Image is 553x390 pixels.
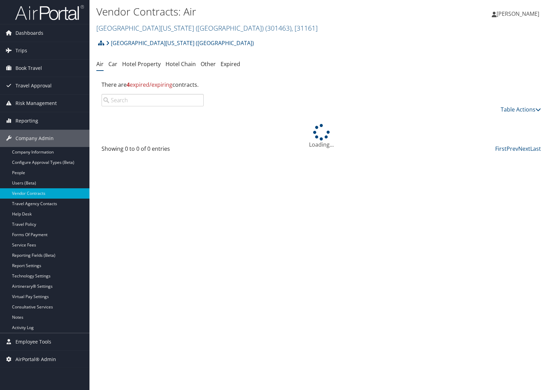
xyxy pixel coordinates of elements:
span: expired/expiring [127,81,172,88]
a: [GEOGRAPHIC_DATA][US_STATE] ([GEOGRAPHIC_DATA]) [96,23,318,33]
span: Company Admin [15,130,54,147]
a: Hotel Chain [166,60,196,68]
a: Prev [507,145,518,152]
img: airportal-logo.png [15,4,84,21]
span: ( 301463 ) [265,23,291,33]
h1: Vendor Contracts: Air [96,4,396,19]
a: Air [96,60,104,68]
a: Next [518,145,530,152]
a: Table Actions [501,106,541,113]
a: [PERSON_NAME] [492,3,546,24]
span: Book Travel [15,60,42,77]
input: Search [102,94,204,106]
span: , [ 31161 ] [291,23,318,33]
a: [GEOGRAPHIC_DATA][US_STATE] ([GEOGRAPHIC_DATA]) [106,36,254,50]
span: Risk Management [15,95,57,112]
span: [PERSON_NAME] [497,10,539,18]
div: Showing 0 to 0 of 0 entries [102,145,204,156]
a: Car [108,60,117,68]
span: Trips [15,42,27,59]
a: First [495,145,507,152]
span: Dashboards [15,24,43,42]
div: There are contracts. [96,75,546,94]
a: Last [530,145,541,152]
span: Reporting [15,112,38,129]
strong: 4 [127,81,130,88]
a: Other [201,60,216,68]
a: Expired [221,60,240,68]
span: AirPortal® Admin [15,351,56,368]
span: Travel Approval [15,77,52,94]
span: Employee Tools [15,333,51,350]
div: Loading... [96,124,546,149]
a: Hotel Property [122,60,161,68]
